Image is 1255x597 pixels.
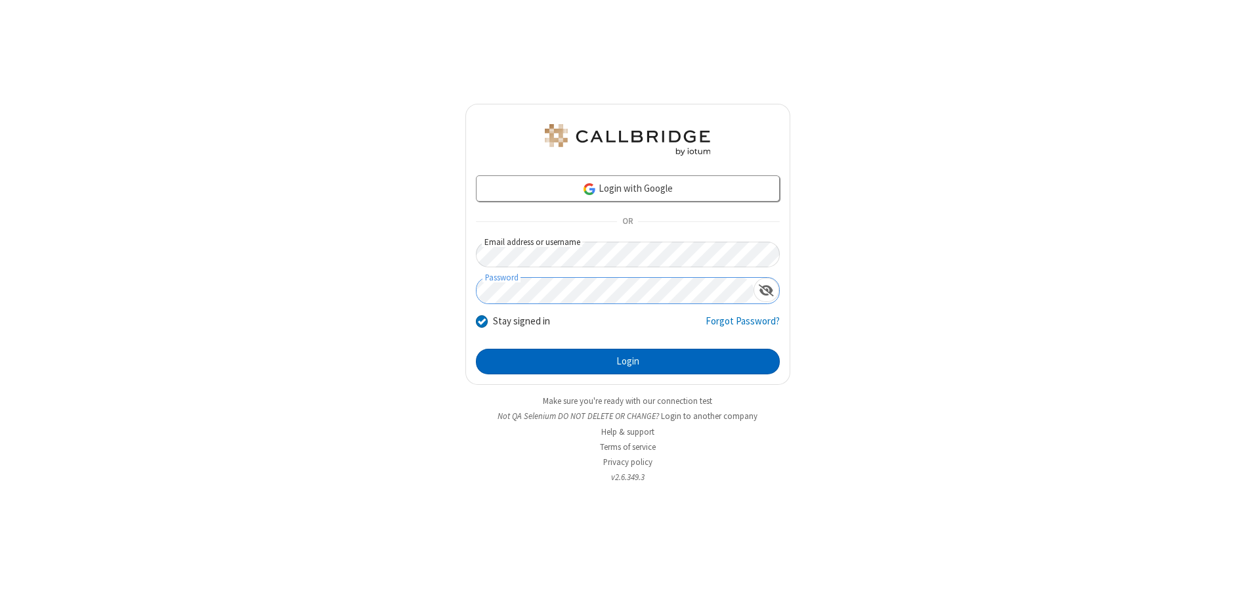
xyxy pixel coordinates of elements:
button: Login [476,349,780,375]
li: Not QA Selenium DO NOT DELETE OR CHANGE? [465,410,790,422]
img: google-icon.png [582,182,597,196]
li: v2.6.349.3 [465,471,790,483]
div: Show password [754,278,779,302]
span: OR [617,213,638,231]
a: Help & support [601,426,654,437]
input: Password [477,278,754,303]
a: Terms of service [600,441,656,453]
img: QA Selenium DO NOT DELETE OR CHANGE [542,124,713,156]
a: Privacy policy [603,456,652,468]
label: Stay signed in [493,314,550,329]
button: Login to another company [661,410,757,422]
a: Make sure you're ready with our connection test [543,395,712,407]
a: Login with Google [476,175,780,202]
input: Email address or username [476,242,780,267]
a: Forgot Password? [706,314,780,339]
